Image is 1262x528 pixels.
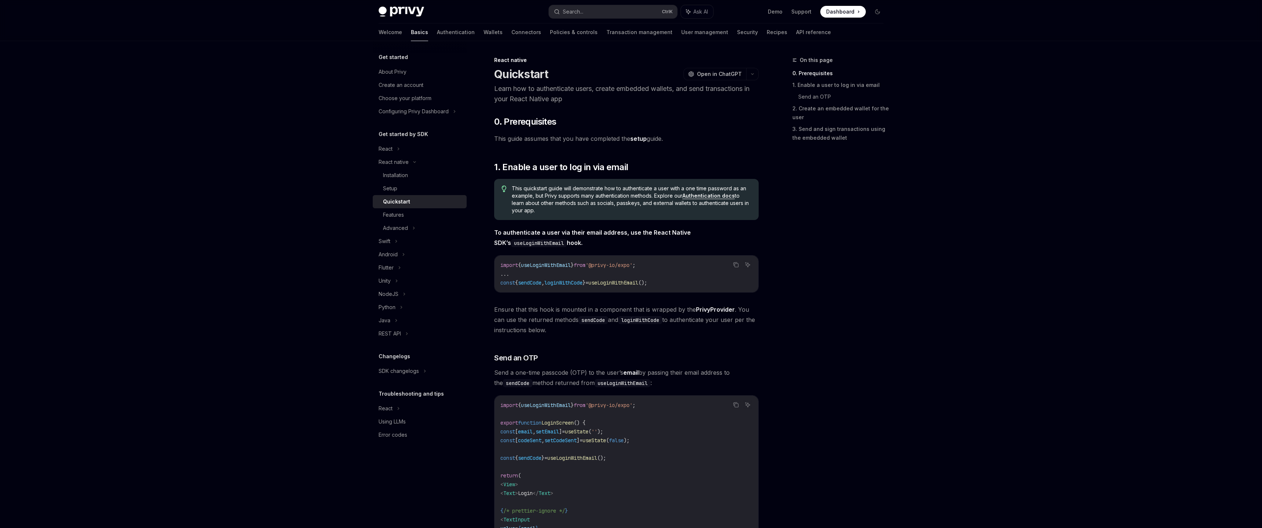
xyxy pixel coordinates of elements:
span: (); [597,455,606,461]
span: = [586,279,588,286]
span: useLoginWithEmail [547,455,597,461]
span: const [500,437,515,444]
span: > [550,490,553,496]
span: < [500,481,503,488]
span: 1. Enable a user to log in via email [494,161,628,173]
span: export [500,419,518,426]
div: Android [379,250,398,259]
span: { [515,455,518,461]
span: ] [559,428,562,435]
span: useState [583,437,606,444]
span: email [518,428,533,435]
div: Advanced [383,224,408,232]
div: Using LLMs [379,417,406,426]
div: Flutter [379,263,394,272]
div: React [379,144,393,153]
span: > [515,481,518,488]
button: Copy the contents from the code block [731,260,741,269]
span: (); [638,279,647,286]
div: Setup [383,184,397,193]
span: import [500,402,518,408]
span: , [541,437,544,444]
span: { [518,262,521,268]
strong: email [623,369,639,376]
div: About Privy [379,67,406,76]
span: LoginScreen [541,419,574,426]
div: React [379,404,393,413]
div: React native [494,56,759,64]
span: function [518,419,541,426]
div: Swift [379,237,390,246]
a: Wallets [484,23,503,41]
div: Python [379,303,395,312]
a: About Privy [373,65,467,78]
a: PrivyProvider [696,306,735,313]
span: codeSent [518,437,541,444]
span: Ask AI [693,8,708,15]
div: NodeJS [379,290,398,298]
code: sendCode [579,316,608,324]
span: This guide assumes that you have completed the guide. [494,133,759,144]
span: const [500,279,515,286]
span: from [574,402,586,408]
a: Dashboard [820,6,866,18]
span: from [574,262,586,268]
div: Choose your platform [379,94,431,103]
span: } [565,507,568,514]
span: loginWithCode [544,279,583,286]
span: = [580,437,583,444]
span: false [609,437,624,444]
button: Copy the contents from the code block [731,400,741,410]
span: This quickstart guide will demonstrate how to authenticate a user with a one time password as an ... [512,185,751,214]
span: < [500,516,503,523]
a: Using LLMs [373,415,467,428]
div: Java [379,316,390,325]
span: < [500,490,503,496]
span: ; [632,402,635,408]
span: </ [533,490,539,496]
span: { [515,279,518,286]
div: Create an account [379,81,423,89]
span: Text [539,490,550,496]
h5: Get started by SDK [379,130,428,139]
span: > [515,490,518,496]
div: Quickstart [383,197,410,206]
span: const [500,428,515,435]
span: useLoginWithEmail [521,262,571,268]
a: API reference [796,23,831,41]
span: ); [624,437,630,444]
span: 0. Prerequisites [494,116,556,128]
span: } [541,455,544,461]
span: ( [606,437,609,444]
div: Unity [379,276,391,285]
span: ... [500,271,509,277]
span: setCodeSent [544,437,577,444]
span: Dashboard [826,8,854,15]
span: /* prettier-ignore */ [503,507,565,514]
a: 3. Send and sign transactions using the embedded wallet [792,123,889,144]
span: '' [591,428,597,435]
span: [ [515,437,518,444]
span: sendCode [518,455,541,461]
span: } [571,262,574,268]
code: sendCode [503,379,532,387]
div: Error codes [379,430,407,439]
span: [ [515,428,518,435]
span: Ensure that this hook is mounted in a component that is wrapped by the . You can use the returned... [494,304,759,335]
div: SDK changelogs [379,367,419,375]
a: Connectors [511,23,541,41]
div: Search... [563,7,583,16]
strong: To authenticate a user via their email address, use the React Native SDK’s hook. [494,229,691,246]
span: Open in ChatGPT [697,70,742,78]
a: Security [737,23,758,41]
div: Configuring Privy Dashboard [379,107,449,116]
a: Choose your platform [373,92,467,105]
span: , [541,279,544,286]
a: Recipes [767,23,787,41]
span: Text [503,490,515,496]
span: } [571,402,574,408]
a: Welcome [379,23,402,41]
a: 1. Enable a user to log in via email [792,79,889,91]
span: '@privy-io/expo' [586,262,632,268]
span: Login [518,490,533,496]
